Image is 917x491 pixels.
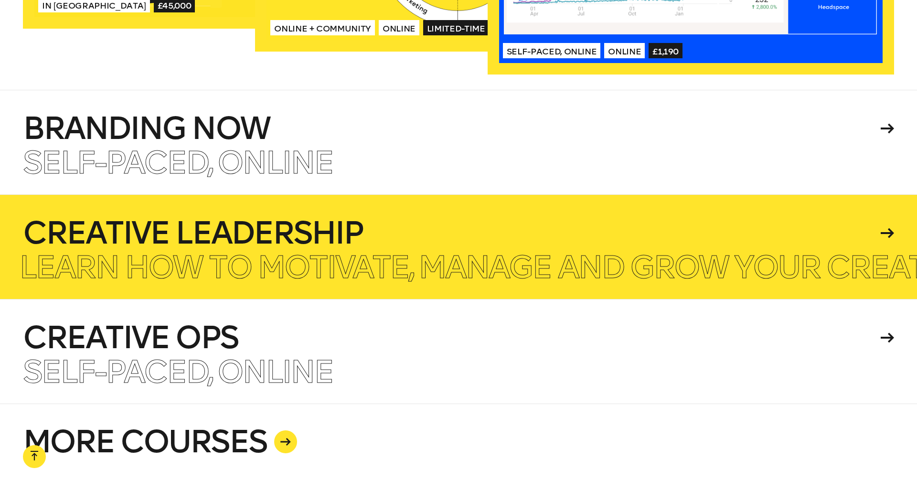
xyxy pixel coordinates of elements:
[23,322,877,353] h4: Creative Ops
[423,20,549,35] span: Limited-time price: £2,100
[23,353,333,391] span: Self-paced, Online
[649,43,682,58] span: £1,190
[604,43,645,58] span: Online
[379,20,419,35] span: Online
[23,144,333,181] span: Self-paced, Online
[23,218,877,248] h4: Creative Leadership
[23,113,877,144] h4: Branding Now
[503,43,601,58] span: Self-paced, Online
[270,20,375,35] span: Online + Community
